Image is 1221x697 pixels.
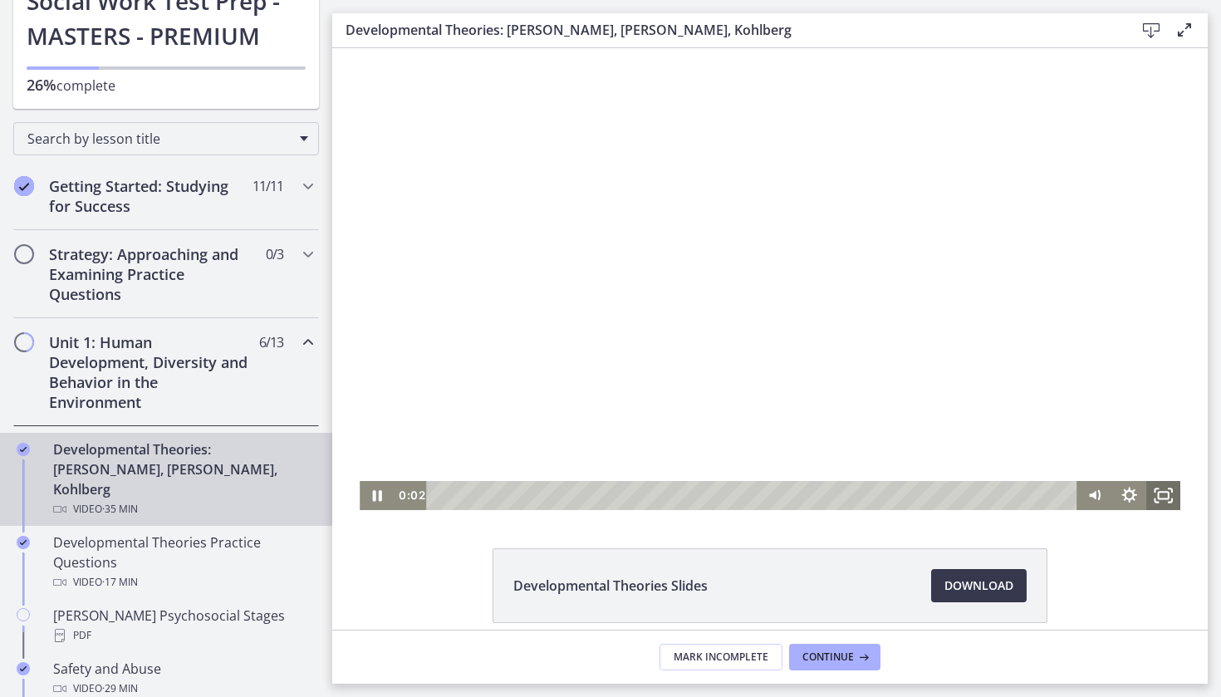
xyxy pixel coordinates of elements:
div: Video [53,499,312,519]
div: Search by lesson title [13,122,319,155]
span: Continue [802,650,854,664]
div: Developmental Theories Practice Questions [53,533,312,592]
button: Continue [789,644,880,670]
i: Completed [17,536,30,549]
h2: Unit 1: Human Development, Diversity and Behavior in the Environment [49,332,252,412]
span: · 35 min [102,499,138,519]
i: Completed [14,176,34,196]
p: complete [27,75,306,96]
span: · 17 min [102,572,138,592]
button: Mute [746,433,780,462]
button: Show settings menu [780,433,814,462]
span: Search by lesson title [27,130,292,148]
span: 26% [27,75,56,95]
i: Completed [17,662,30,675]
div: [PERSON_NAME] Psychosocial Stages [53,606,312,645]
iframe: Video Lesson [332,48,1208,510]
button: Fullscreen [814,433,848,462]
div: Video [53,572,312,592]
span: 0 / 3 [266,244,283,264]
span: 11 / 11 [253,176,283,196]
h3: Developmental Theories: [PERSON_NAME], [PERSON_NAME], Kohlberg [346,20,1108,40]
span: Download [944,576,1013,596]
h2: Getting Started: Studying for Success [49,176,252,216]
i: Completed [17,443,30,456]
span: Developmental Theories Slides [513,576,708,596]
span: Mark Incomplete [674,650,768,664]
a: Download [931,569,1027,602]
div: PDF [53,626,312,645]
div: Developmental Theories: [PERSON_NAME], [PERSON_NAME], Kohlberg [53,439,312,519]
h2: Strategy: Approaching and Examining Practice Questions [49,244,252,304]
span: 6 / 13 [259,332,283,352]
button: Mark Incomplete [660,644,782,670]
